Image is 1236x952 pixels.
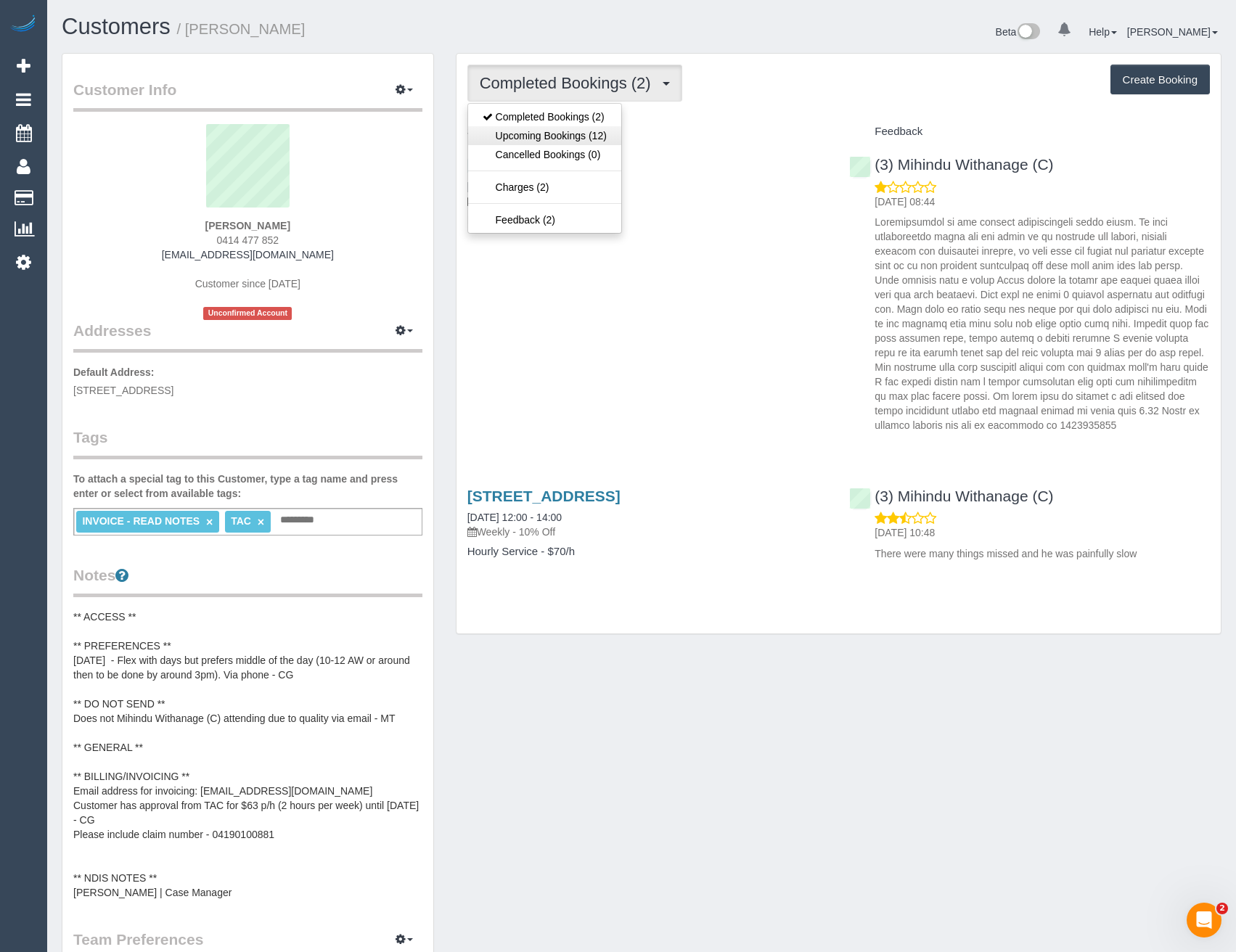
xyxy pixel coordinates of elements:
[467,488,621,504] a: [STREET_ADDRESS]
[468,107,621,126] a: Completed Bookings (2)
[849,126,1210,138] h4: Feedback
[73,385,173,396] span: [STREET_ADDRESS]
[1110,65,1210,95] button: Create Booking
[875,525,1210,540] p: [DATE] 10:48
[162,249,334,260] a: [EMAIL_ADDRESS][DOMAIN_NAME]
[1187,903,1221,937] iframe: Intercom live chat
[205,220,290,231] strong: [PERSON_NAME]
[875,194,1210,209] p: [DATE] 08:44
[468,210,621,229] a: Feedback (2)
[996,26,1041,38] a: Beta
[258,516,264,528] a: ×
[467,214,828,226] h4: Hourly Service - $70/h
[480,74,658,92] span: Completed Bookings (2)
[73,565,422,597] legend: Notes
[73,427,422,459] legend: Tags
[1216,903,1228,914] span: 2
[73,365,155,379] label: Default Address:
[62,14,171,39] a: Customers
[875,215,1210,432] p: Loremipsumdol si ame consect adipiscingeli seddo eiusm. Te inci utlaboreetdo magna ali eni admin ...
[195,278,300,290] span: Customer since [DATE]
[73,472,422,501] label: To attach a special tag to this Customer, type a tag name and press enter or select from availabl...
[467,525,828,539] p: Weekly - 10% Off
[849,156,1053,173] a: (3) Mihindu Withanage (C)
[206,516,213,528] a: ×
[73,610,422,900] pre: ** ACCESS ** ** PREFERENCES ** [DATE] - Flex with days but prefers middle of the day (10-12 AW or...
[1089,26,1117,38] a: Help
[467,512,562,523] a: [DATE] 12:00 - 14:00
[217,234,279,246] span: 0414 477 852
[203,307,292,319] span: Unconfirmed Account
[467,546,828,558] h4: Hourly Service - $70/h
[875,546,1210,561] p: There were many things missed and he was painfully slow
[468,178,621,197] a: Charges (2)
[467,194,828,208] p: Weekly - 10% Off
[468,145,621,164] a: Cancelled Bookings (0)
[73,79,422,112] legend: Customer Info
[9,15,38,35] img: Automaid Logo
[468,126,621,145] a: Upcoming Bookings (12)
[849,488,1053,504] a: (3) Mihindu Withanage (C)
[82,515,200,527] span: INVOICE - READ NOTES
[231,515,251,527] span: TAC
[1016,23,1040,42] img: New interface
[177,21,306,37] small: / [PERSON_NAME]
[467,65,682,102] button: Completed Bookings (2)
[1127,26,1218,38] a: [PERSON_NAME]
[467,126,828,138] h4: Service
